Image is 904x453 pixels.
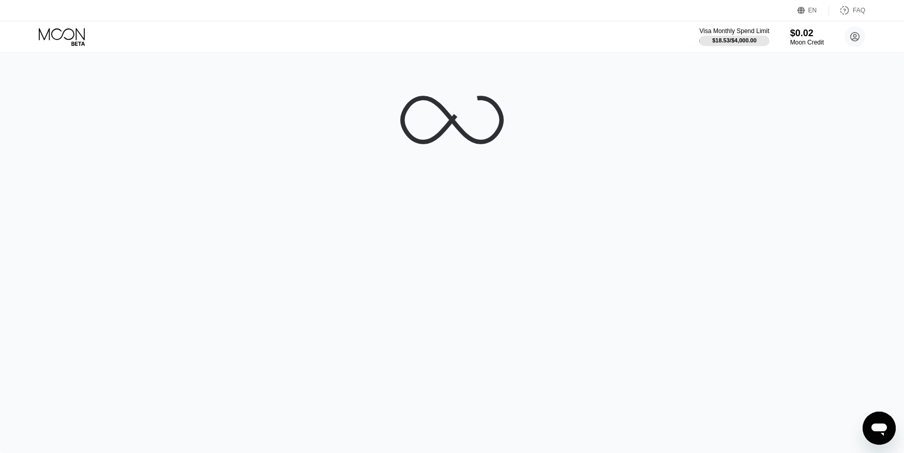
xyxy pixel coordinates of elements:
div: FAQ [829,5,865,16]
div: Visa Monthly Spend Limit$18.53/$4,000.00 [699,27,769,46]
iframe: Button to launch messaging window [863,412,896,445]
div: EN [808,7,817,14]
div: FAQ [853,7,865,14]
div: Visa Monthly Spend Limit [699,27,769,35]
div: $18.53 / $4,000.00 [712,37,757,43]
div: $0.02 [790,28,824,39]
div: EN [797,5,829,16]
div: $0.02Moon Credit [790,28,824,46]
div: Moon Credit [790,39,824,46]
